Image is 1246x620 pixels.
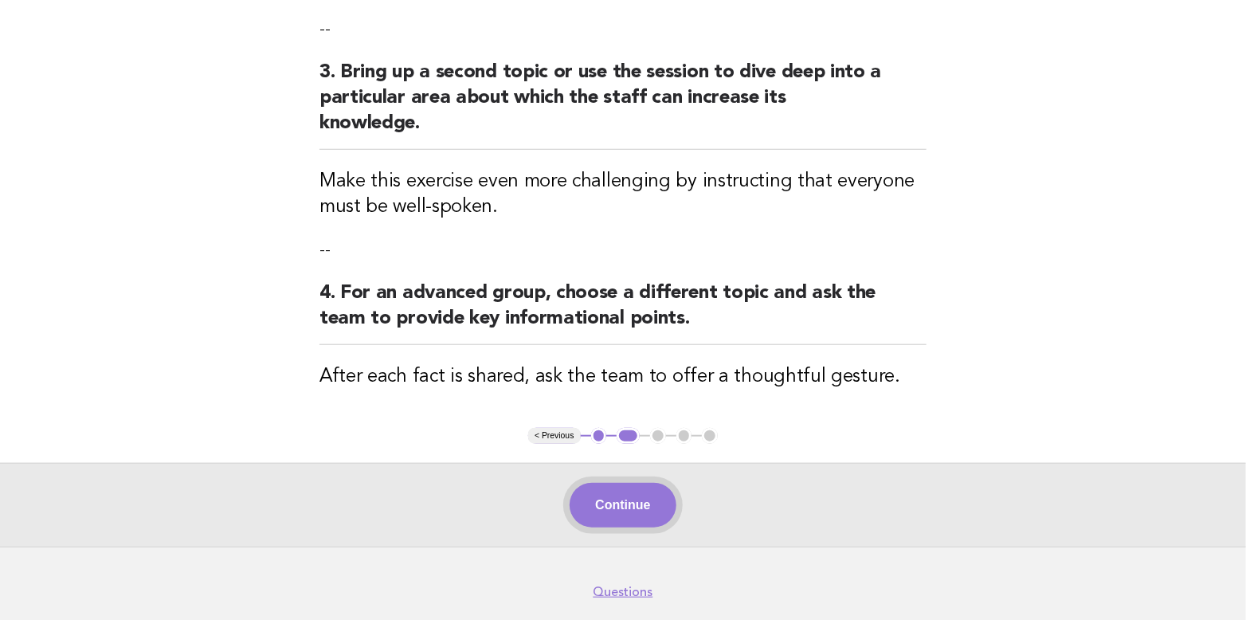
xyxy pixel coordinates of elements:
button: 2 [617,428,640,444]
p: -- [319,239,927,261]
h3: Make this exercise even more challenging by instructing that everyone must be well-spoken. [319,169,927,220]
a: Questions [594,584,653,600]
h3: After each fact is shared, ask the team to offer a thoughtful gesture. [319,364,927,390]
h2: 3. Bring up a second topic or use the session to dive deep into a particular area about which the... [319,60,927,150]
button: < Previous [528,428,580,444]
button: Continue [570,483,676,528]
h2: 4. For an advanced group, choose a different topic and ask the team to provide key informational ... [319,281,927,345]
p: -- [319,18,927,41]
button: 1 [591,428,607,444]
